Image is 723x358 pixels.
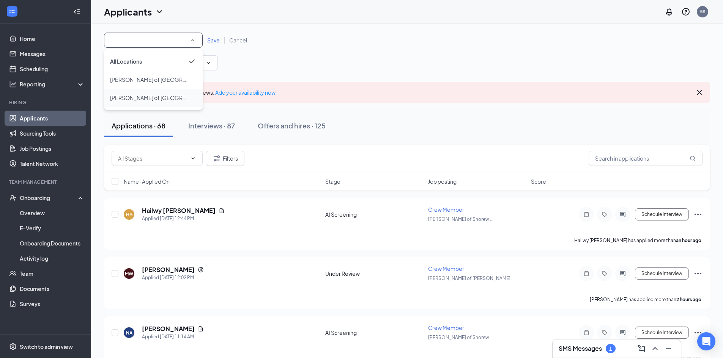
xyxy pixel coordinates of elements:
[325,211,424,218] div: AI Screening
[9,194,17,202] svg: UserCheck
[20,296,85,311] a: Surveys
[20,126,85,141] a: Sourcing Tools
[73,8,81,16] svg: Collapse
[142,215,225,222] div: Applied [DATE] 12:44 PM
[118,154,187,163] input: All Stages
[9,80,17,88] svg: Analysis
[20,343,73,350] div: Switch to admin view
[618,270,627,277] svg: ActiveChat
[609,345,612,352] div: 1
[589,151,703,166] input: Search in applications
[187,57,197,66] svg: Checkmark
[207,37,220,44] span: Save
[110,58,142,65] span: All Locations
[155,7,164,16] svg: ChevronDown
[20,111,85,126] a: Applicants
[198,267,204,273] svg: Reapply
[20,281,85,296] a: Documents
[428,178,457,185] span: Job posting
[142,274,204,281] div: Applied [DATE] 12:02 PM
[215,89,276,96] a: Add your availability now
[124,178,170,185] span: Name · Applied On
[258,121,326,130] div: Offers and hires · 125
[693,328,703,337] svg: Ellipses
[635,267,689,280] button: Schedule Interview
[20,251,85,266] a: Activity log
[20,266,85,281] a: Team
[205,60,211,66] svg: ChevronDown
[20,61,85,77] a: Scheduling
[600,330,609,336] svg: Tag
[142,333,204,341] div: Applied [DATE] 11:14 AM
[126,330,132,336] div: NA
[428,335,493,340] span: [PERSON_NAME] of Shorew ...
[20,80,85,88] div: Reporting
[582,330,591,336] svg: Note
[663,342,675,355] button: Minimize
[104,52,203,70] li: All Locations
[20,194,78,202] div: Onboarding
[20,141,85,156] a: Job Postings
[635,342,647,355] button: ComposeMessage
[110,76,216,83] span: Culver's of Glendale
[428,275,515,281] span: [PERSON_NAME] of [PERSON_NAME] ...
[697,332,715,350] div: Open Intercom Messenger
[20,31,85,46] a: Home
[635,208,689,220] button: Schedule Interview
[428,324,464,331] span: Crew Member
[325,329,424,336] div: AI Screening
[142,325,195,333] h5: [PERSON_NAME]
[676,238,701,243] b: an hour ago
[126,211,132,218] div: HB
[690,155,696,161] svg: MagnifyingGlass
[142,266,195,274] h5: [PERSON_NAME]
[428,206,464,213] span: Crew Member
[618,211,627,217] svg: ActiveChat
[212,154,221,163] svg: Filter
[428,216,493,222] span: [PERSON_NAME] of Shorew ...
[104,70,203,89] li: Culver's of Glendale
[20,156,85,171] a: Talent Network
[600,270,609,277] svg: Tag
[9,179,83,185] div: Team Management
[651,344,660,353] svg: ChevronUp
[104,89,203,107] li: Culver's of Shorewood
[219,208,225,214] svg: Document
[142,206,216,215] h5: Hailwy [PERSON_NAME]
[600,211,609,217] svg: Tag
[20,220,85,236] a: E-Verify
[582,211,591,217] svg: Note
[9,343,17,350] svg: Settings
[531,178,546,185] span: Score
[637,344,646,353] svg: ComposeMessage
[693,269,703,278] svg: Ellipses
[110,94,216,101] span: Culver's of Shorewood
[20,46,85,61] a: Messages
[665,7,674,16] svg: Notifications
[590,296,703,303] p: [PERSON_NAME] has applied more than .
[20,236,85,251] a: Onboarding Documents
[574,237,703,244] p: Hailwy [PERSON_NAME] has applied more than .
[428,265,464,272] span: Crew Member
[699,8,706,15] div: BS
[664,344,673,353] svg: Minimize
[676,297,701,302] b: 2 hours ago
[635,327,689,339] button: Schedule Interview
[229,37,247,44] span: Cancel
[325,270,424,277] div: Under Review
[206,151,244,166] button: Filter Filters
[8,8,16,15] svg: WorkstreamLogo
[125,270,133,277] div: MW
[582,270,591,277] svg: Note
[649,342,661,355] button: ChevronUp
[190,155,196,161] svg: ChevronDown
[9,99,83,106] div: Hiring
[325,178,340,185] span: Stage
[681,7,690,16] svg: QuestionInfo
[198,326,204,332] svg: Document
[618,330,627,336] svg: ActiveChat
[112,121,165,130] div: Applications · 68
[20,205,85,220] a: Overview
[189,37,196,44] svg: SmallChevronUp
[104,5,152,18] h1: Applicants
